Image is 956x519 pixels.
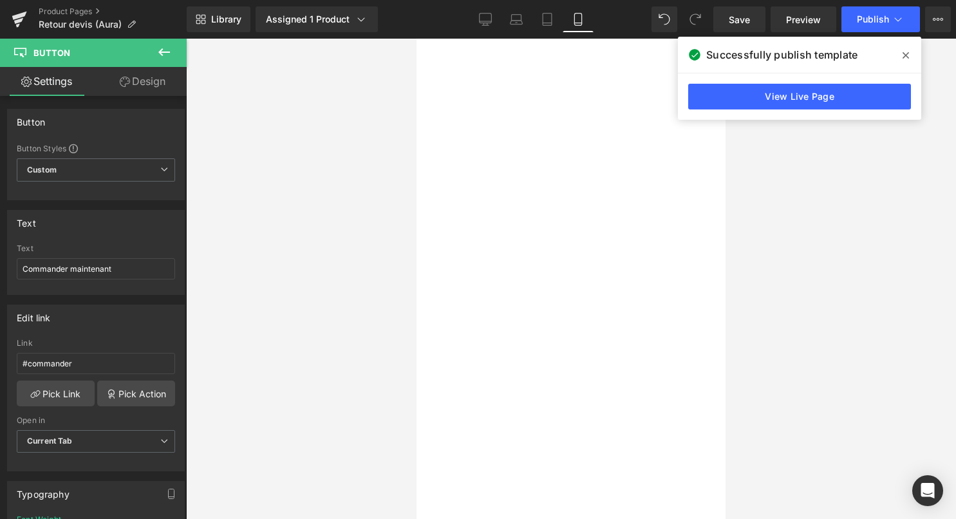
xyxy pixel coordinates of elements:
[17,143,175,153] div: Button Styles
[771,6,836,32] a: Preview
[532,6,563,32] a: Tablet
[688,84,911,109] a: View Live Page
[729,13,750,26] span: Save
[17,353,175,374] input: https://your-shop.myshopify.com
[266,13,368,26] div: Assigned 1 Product
[17,244,175,253] div: Text
[17,305,51,323] div: Edit link
[39,6,187,17] a: Product Pages
[786,13,821,26] span: Preview
[96,67,189,96] a: Design
[27,165,57,176] b: Custom
[17,211,36,229] div: Text
[187,6,250,32] a: New Library
[17,482,70,500] div: Typography
[501,6,532,32] a: Laptop
[33,48,70,58] span: Button
[17,416,175,425] div: Open in
[706,47,858,62] span: Successfully publish template
[39,19,122,30] span: Retour devis (Aura)
[17,381,95,406] a: Pick Link
[841,6,920,32] button: Publish
[470,6,501,32] a: Desktop
[651,6,677,32] button: Undo
[211,14,241,25] span: Library
[97,381,175,406] a: Pick Action
[17,109,45,127] div: Button
[682,6,708,32] button: Redo
[27,436,73,446] b: Current Tab
[17,339,175,348] div: Link
[563,6,594,32] a: Mobile
[857,14,889,24] span: Publish
[925,6,951,32] button: More
[912,475,943,506] div: Open Intercom Messenger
